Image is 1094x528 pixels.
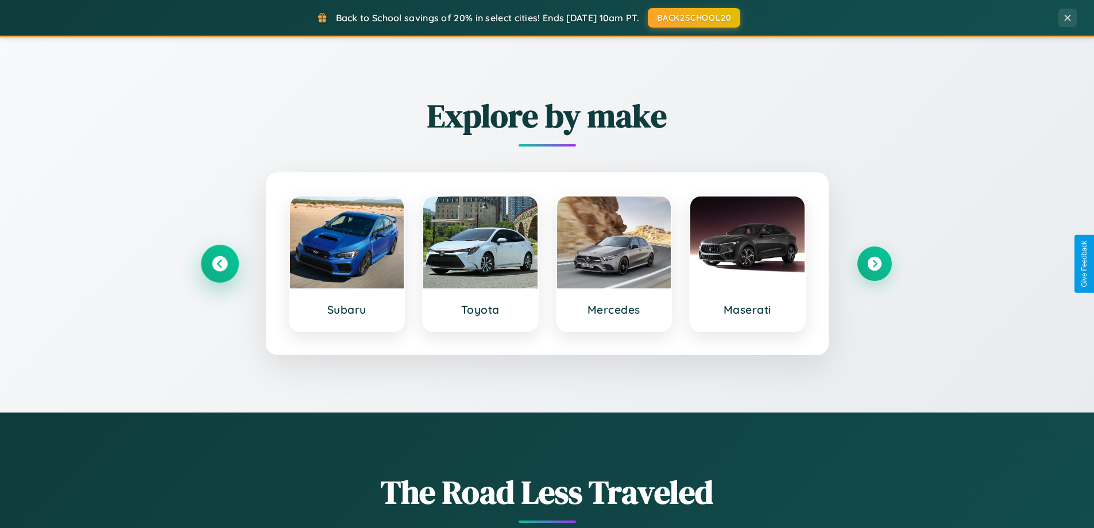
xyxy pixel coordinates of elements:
[203,470,892,514] h1: The Road Less Traveled
[336,12,639,24] span: Back to School savings of 20% in select cities! Ends [DATE] 10am PT.
[301,303,393,317] h3: Subaru
[203,94,892,138] h2: Explore by make
[702,303,793,317] h3: Maserati
[1080,241,1088,287] div: Give Feedback
[569,303,660,317] h3: Mercedes
[435,303,526,317] h3: Toyota
[648,8,740,28] button: BACK2SCHOOL20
